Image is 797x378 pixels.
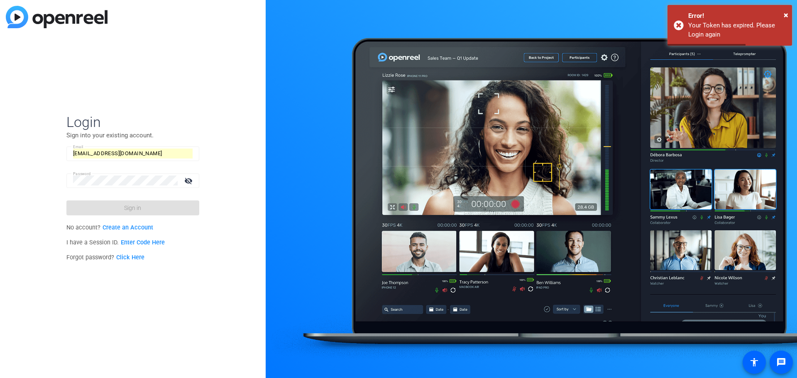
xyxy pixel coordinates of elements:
[784,9,788,21] button: Close
[73,171,91,176] mat-label: Password
[6,6,108,28] img: blue-gradient.svg
[73,149,193,159] input: Enter Email Address
[784,10,788,20] span: ×
[121,239,165,246] a: Enter Code Here
[66,113,199,131] span: Login
[179,175,199,187] mat-icon: visibility_off
[73,144,83,149] mat-label: Email
[688,11,786,21] div: Error!
[776,357,786,367] mat-icon: message
[688,21,786,39] div: Your Token has expired. Please Login again
[66,254,144,261] span: Forgot password?
[116,254,144,261] a: Click Here
[66,131,199,140] p: Sign into your existing account.
[103,224,153,231] a: Create an Account
[749,357,759,367] mat-icon: accessibility
[66,239,165,246] span: I have a Session ID.
[66,224,153,231] span: No account?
